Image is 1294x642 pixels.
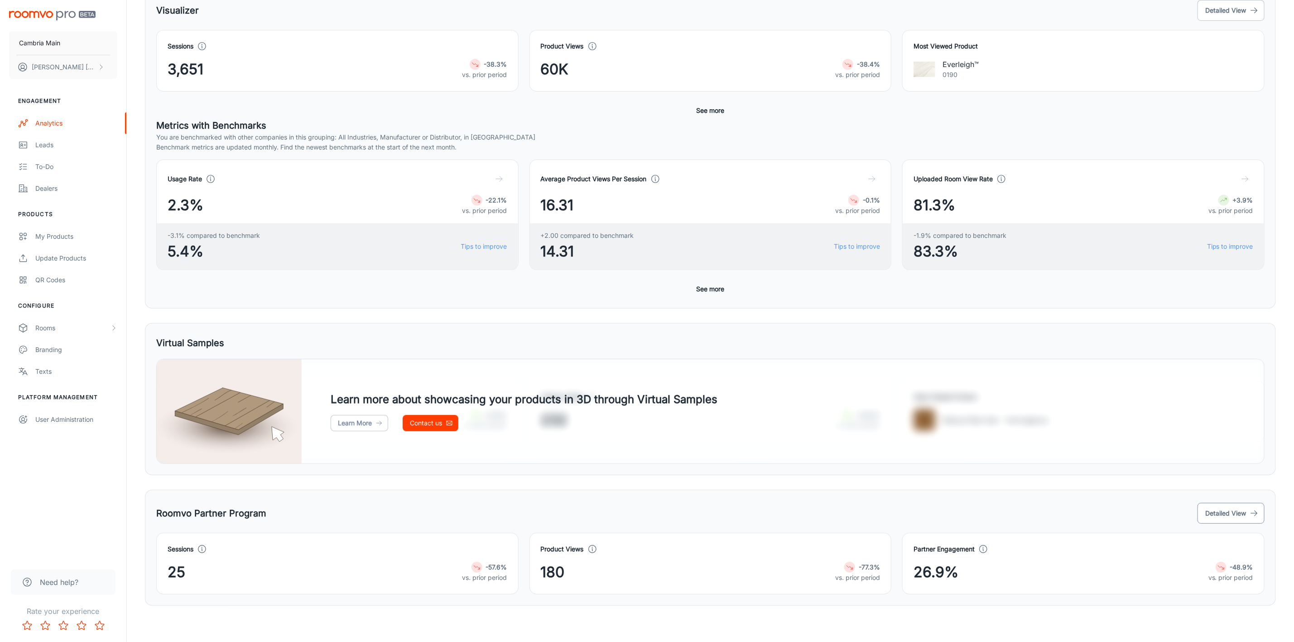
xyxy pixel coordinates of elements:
span: 5.4% [168,241,260,262]
div: Leads [35,140,117,150]
a: Learn More [331,415,388,431]
h4: Sessions [168,544,193,554]
button: Rate 2 star [36,617,54,635]
p: vs. prior period [835,573,880,583]
h4: Uploaded Room View Rate [914,174,993,184]
p: vs. prior period [462,206,507,216]
p: Cambria Main [19,38,60,48]
strong: -38.3% [484,60,507,68]
span: 3,651 [168,58,203,80]
p: Rate your experience [7,606,119,617]
p: Benchmark metrics are updated monthly. Find the newest benchmarks at the start of the next month. [156,142,1265,152]
p: vs. prior period [462,573,507,583]
button: Rate 3 star [54,617,72,635]
h4: Most Viewed Product [914,41,1253,51]
a: Tips to improve [1207,241,1253,251]
h4: Average Product Views Per Session [541,174,647,184]
button: [PERSON_NAME] [PERSON_NAME] [9,55,117,79]
h4: Learn more about showcasing your products in 3D through Virtual Samples [331,391,717,408]
div: To-do [35,162,117,172]
a: Contact us [403,415,458,431]
div: Dealers [35,183,117,193]
span: 16.31 [541,194,574,216]
h5: Virtual Samples [156,336,224,350]
p: Everleigh™ [943,59,979,70]
button: Rate 1 star [18,617,36,635]
h4: Sessions [168,41,193,51]
a: Tips to improve [834,241,880,251]
div: Update Products [35,253,117,263]
strong: -57.6% [486,563,507,571]
div: Texts [35,367,117,377]
div: My Products [35,232,117,241]
div: Analytics [35,118,117,128]
h4: Product Views [541,544,584,554]
img: Everleigh™ [914,58,935,80]
p: vs. prior period [1208,573,1253,583]
button: Cambria Main [9,31,117,55]
p: vs. prior period [835,70,880,80]
button: Rate 4 star [72,617,91,635]
button: Detailed View [1198,503,1265,524]
div: User Administration [35,415,117,425]
p: vs. prior period [462,70,507,80]
strong: -38.4% [857,60,880,68]
strong: -0.1% [863,196,880,204]
button: See more [693,102,728,119]
span: 81.3% [914,194,955,216]
span: Need help? [40,577,78,588]
strong: -22.1% [486,196,507,204]
span: 180 [541,561,565,583]
button: See more [693,281,728,297]
p: vs. prior period [835,206,880,216]
div: Branding [35,345,117,355]
span: 14.31 [541,241,634,262]
span: 25 [168,561,185,583]
p: vs. prior period [1208,206,1253,216]
span: +2.00 compared to benchmark [541,231,634,241]
div: QR Codes [35,275,117,285]
h5: Metrics with Benchmarks [156,119,1265,132]
p: 0190 [943,70,979,80]
p: [PERSON_NAME] [PERSON_NAME] [32,62,96,72]
span: 2.3% [168,194,203,216]
button: Rate 5 star [91,617,109,635]
h4: Usage Rate [168,174,202,184]
span: 26.9% [914,561,958,583]
img: Roomvo PRO Beta [9,11,96,20]
h4: Partner Engagement [914,544,975,554]
strong: -48.9% [1230,563,1253,571]
h5: Roomvo Partner Program [156,507,266,520]
span: -1.9% compared to benchmark [914,231,1006,241]
h5: Visualizer [156,4,199,17]
a: Tips to improve [461,241,507,251]
div: Rooms [35,323,110,333]
span: -3.1% compared to benchmark [168,231,260,241]
strong: -77.3% [859,563,880,571]
span: 83.3% [914,241,1006,262]
span: 60K [541,58,569,80]
h4: Product Views [541,41,584,51]
p: You are benchmarked with other companies in this grouping: All Industries, Manufacturer or Distri... [156,132,1265,142]
strong: +3.9% [1233,196,1253,204]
